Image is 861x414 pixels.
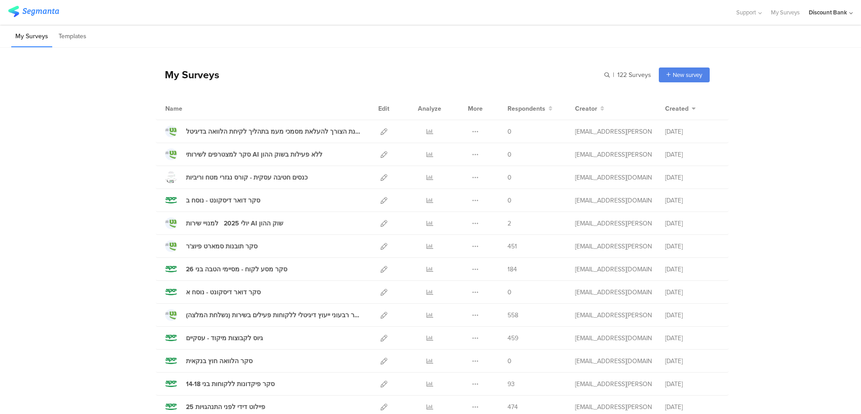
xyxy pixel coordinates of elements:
a: בחינת הצורך להעלאת מסמכי מעמ בתהליך לקיחת הלוואה בדיגיטל [165,126,361,137]
div: anat.gilad@dbank.co.il [575,173,652,182]
div: [DATE] [665,196,719,205]
span: New survey [673,71,702,79]
li: Templates [54,26,91,47]
div: anat.gilad@dbank.co.il [575,265,652,274]
div: [DATE] [665,242,719,251]
div: anat.gilad@dbank.co.il [575,356,652,366]
div: פיילוט דידי לפני התנהגויות 25 [186,402,265,412]
div: יוני 25 סקר רבעוני ייעוץ דיגיטלי ללקוחות פעילים בשירות (נשלחת המלצה) [186,310,361,320]
span: Creator [575,104,597,113]
div: גיוס לקבוצות מיקוד - עסקיים [186,333,263,343]
div: [DATE] [665,333,719,343]
img: segmanta logo [8,6,59,17]
div: More [466,97,485,120]
a: יוני 25 סקר רבעוני ייעוץ דיגיטלי ללקוחות פעילים בשירות (נשלחת המלצה) [165,309,361,321]
div: [DATE] [665,150,719,159]
div: Analyze [416,97,443,120]
div: eden.nabet@dbank.co.il [575,333,652,343]
div: סקר פיקדונות ללקוחות בני 14-18 [186,379,275,389]
div: hofit.refael@dbank.co.il [575,379,652,389]
div: anat.gilad@dbank.co.il [575,196,652,205]
div: סקר מסע לקוח - מסיימי הטבה בני 26 [186,265,287,274]
a: סקר למצטרפים לשירותי AI ללא פעילות בשוק ההון [165,148,322,160]
a: פיילוט דידי לפני התנהגויות 25 [165,401,265,413]
span: 0 [508,150,512,159]
div: יולי 2025 למנויי שירות AI שוק ההון [186,219,283,228]
a: כנסים חטיבה עסקית - קורס נגזרי מטח וריביות [165,171,308,183]
div: סקר דואר דיסקונט - נוסח א [186,288,261,297]
div: Discount Bank [809,8,847,17]
div: [DATE] [665,379,719,389]
li: My Surveys [11,26,52,47]
div: hofit.refael@dbank.co.il [575,127,652,136]
span: 558 [508,310,518,320]
div: hofit.refael@dbank.co.il [575,242,652,251]
span: 0 [508,356,512,366]
div: Edit [374,97,394,120]
span: 2 [508,219,511,228]
a: סקר מסע לקוח - מסיימי הטבה בני 26 [165,263,287,275]
button: Respondents [508,104,553,113]
div: [DATE] [665,310,719,320]
a: סקר הלוואה חוץ בנקאית [165,355,253,367]
div: כנסים חטיבה עסקית - קורס נגזרי מטח וריביות [186,173,308,182]
div: Name [165,104,219,113]
span: 122 Surveys [617,70,651,80]
div: [DATE] [665,127,719,136]
div: סקר למצטרפים לשירותי AI ללא פעילות בשוק ההון [186,150,322,159]
div: hofit.refael@dbank.co.il [575,402,652,412]
a: סקר דואר דיסקונט - נוסח א [165,286,261,298]
a: סקר פיקדונות ללקוחות בני 14-18 [165,378,275,390]
span: 0 [508,127,512,136]
span: 93 [508,379,515,389]
div: My Surveys [156,67,219,82]
div: [DATE] [665,265,719,274]
span: | [612,70,616,80]
span: 451 [508,242,517,251]
div: [DATE] [665,402,719,412]
div: בחינת הצורך להעלאת מסמכי מעמ בתהליך לקיחת הלוואה בדיגיטל [186,127,361,136]
div: סקר הלוואה חוץ בנקאית [186,356,253,366]
div: סקר דואר דיסקונט - נוסח ב [186,196,260,205]
div: [DATE] [665,219,719,228]
div: hofit.refael@dbank.co.il [575,310,652,320]
span: Created [665,104,689,113]
span: 184 [508,265,517,274]
div: סקר תובנות סמארט פיוצ'ר [186,242,258,251]
a: גיוס לקבוצות מיקוד - עסקיים [165,332,263,344]
button: Created [665,104,696,113]
span: 0 [508,196,512,205]
span: Respondents [508,104,545,113]
button: Creator [575,104,604,113]
a: סקר דואר דיסקונט - נוסח ב [165,194,260,206]
a: יולי 2025 למנויי שירות AI שוק ההון [165,217,283,229]
span: 0 [508,288,512,297]
span: Support [736,8,756,17]
span: 474 [508,402,518,412]
span: 0 [508,173,512,182]
div: [DATE] [665,288,719,297]
span: 459 [508,333,518,343]
a: סקר תובנות סמארט פיוצ'ר [165,240,258,252]
div: anat.gilad@dbank.co.il [575,288,652,297]
div: [DATE] [665,173,719,182]
div: [DATE] [665,356,719,366]
div: hofit.refael@dbank.co.il [575,219,652,228]
div: hofit.refael@dbank.co.il [575,150,652,159]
